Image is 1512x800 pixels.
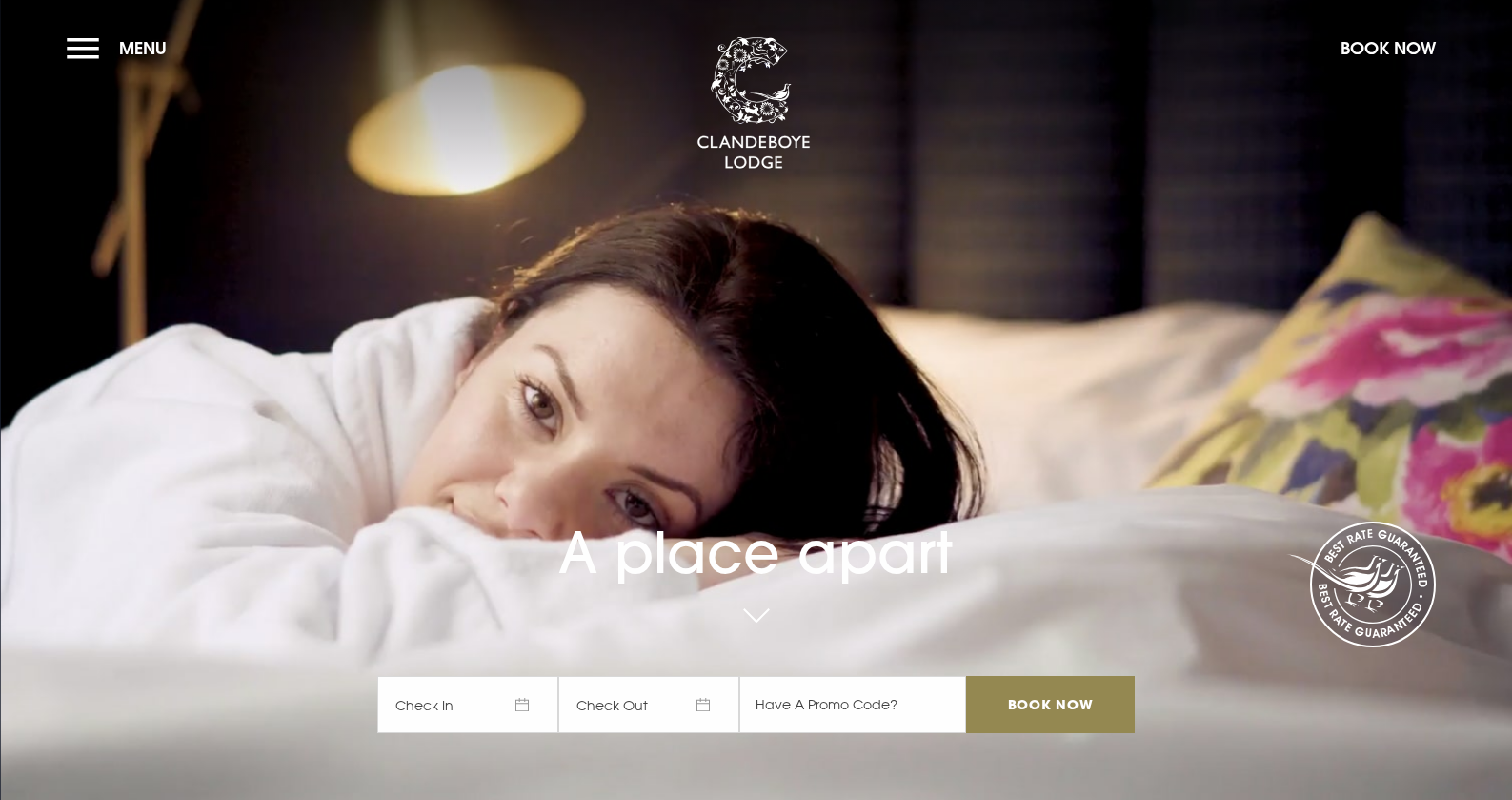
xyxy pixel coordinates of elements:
span: Menu [119,37,167,59]
button: Menu [67,28,176,69]
span: Check In [377,676,558,733]
img: Clandeboye Lodge [696,37,811,171]
button: Book Now [1331,28,1445,69]
input: Book Now [966,676,1134,733]
input: Have A Promo Code? [739,676,966,733]
span: Check Out [558,676,739,733]
h1: A place apart [377,470,1134,586]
